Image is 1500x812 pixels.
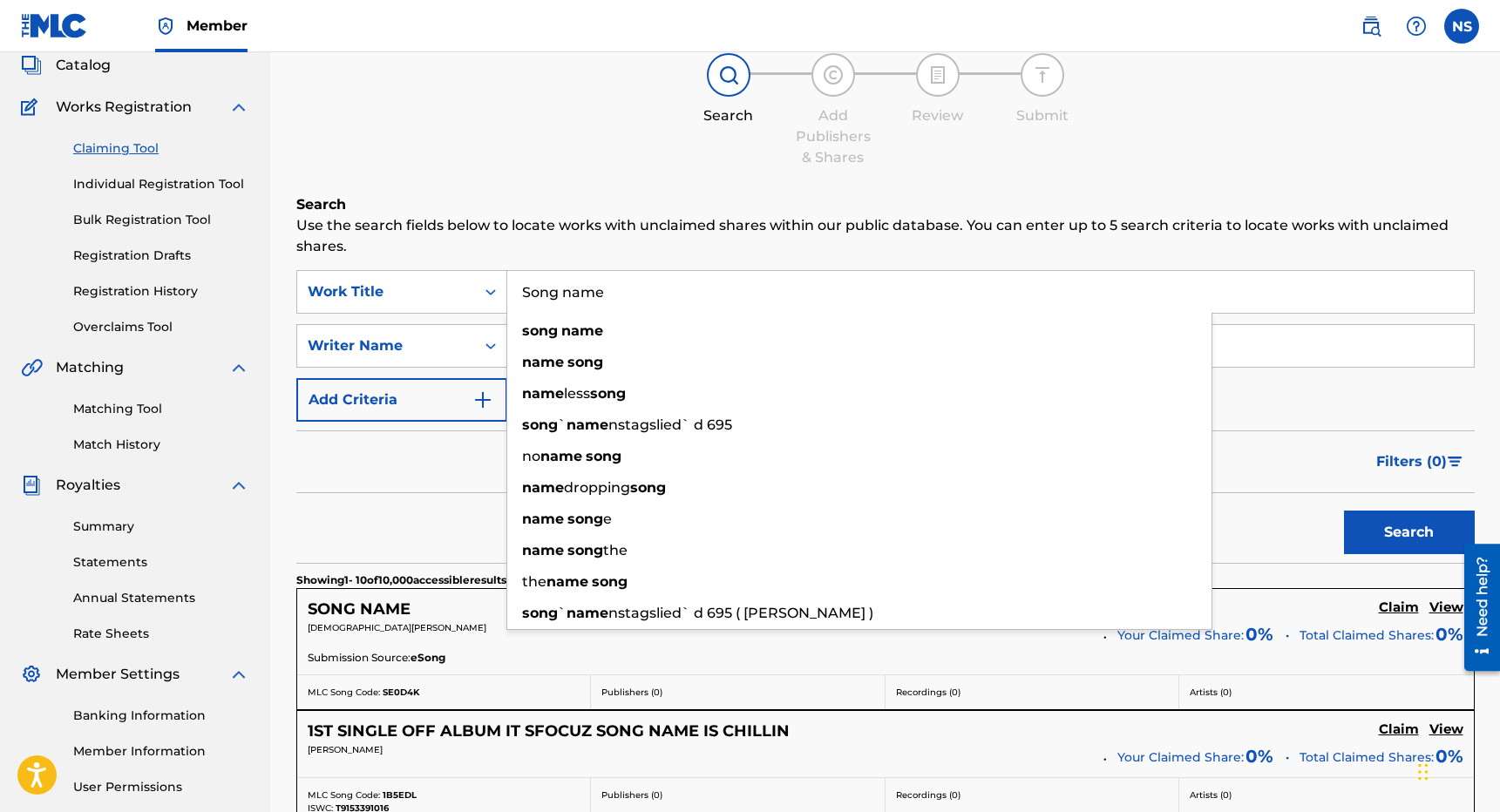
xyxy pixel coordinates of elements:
a: Individual Registration Tool [73,175,249,193]
span: 0 % [1245,621,1273,647]
strong: name [522,511,564,527]
span: 0% [1436,621,1463,647]
span: Total Claimed Shares: [1300,748,1434,767]
p: Showing 1 - 10 of 10,000 accessible results (Total 82,045 ) [296,572,578,588]
div: Add Publishers & Shares [790,105,877,168]
h5: SONG NAME [308,599,411,619]
span: Submission Source: [308,650,411,666]
strong: name [540,448,582,464]
span: Royalties [56,475,120,496]
span: ` [558,416,567,433]
h5: 1ST SINGLE OFF ALBUM IT SFOCUZ SONG NAME IS CHILLIN [308,721,790,741]
img: step indicator icon for Add Publishers & Shares [823,64,844,85]
a: Statements [73,553,249,572]
strong: name [522,542,564,558]
iframe: Resource Center [1451,537,1500,677]
p: Publishers ( 0 ) [601,788,874,802]
strong: name [522,354,564,370]
span: 1B5EDL [383,789,417,801]
span: [DEMOGRAPHIC_DATA][PERSON_NAME] [308,622,486,633]
strong: name [567,416,608,433]
strong: song [630,479,666,496]
strong: song [592,573,628,590]
span: [PERSON_NAME] [308,744,383,755]
h5: View [1429,599,1463,616]
button: Filters (0) [1366,440,1475,484]
a: View [1429,721,1463,741]
span: the [603,542,628,558]
a: Member Information [73,742,249,761]
div: Drag [1418,746,1429,798]
img: expand [228,97,249,118]
img: Catalog [21,55,42,76]
img: expand [228,475,249,496]
p: Use the search fields below to locate works with unclaimed shares within our public database. You... [296,215,1475,257]
div: Submit [999,105,1086,126]
p: Artists ( 0 ) [1190,686,1463,699]
span: MLC Song Code: [308,789,380,801]
a: User Permissions [73,778,249,796]
span: ` [558,605,567,621]
img: Top Rightsholder [155,16,176,37]
a: Summary [73,518,249,536]
span: less [564,385,590,402]
a: Banking Information [73,707,249,725]
a: Bulk Registration Tool [73,211,249,229]
span: dropping [564,479,630,496]
img: Member Settings [21,664,42,685]
span: Member [187,16,248,36]
a: Annual Statements [73,589,249,607]
img: filter [1448,457,1463,467]
a: Match History [73,436,249,454]
strong: song [522,322,558,339]
button: Add Criteria [296,378,507,422]
h5: View [1429,721,1463,738]
strong: song [522,416,558,433]
a: Registration Drafts [73,247,249,265]
img: expand [228,664,249,685]
img: Matching [21,357,43,378]
strong: song [522,605,558,621]
img: Works Registration [21,97,44,118]
a: Rate Sheets [73,625,249,643]
a: Overclaims Tool [73,318,249,336]
p: Recordings ( 0 ) [896,788,1169,802]
span: Your Claimed Share: [1117,748,1244,767]
img: 9d2ae6d4665cec9f34b9.svg [472,389,493,410]
strong: song [590,385,626,402]
span: Member Settings [56,664,180,685]
img: Royalties [21,475,42,496]
strong: name [522,479,564,496]
strong: song [567,511,603,527]
p: Artists ( 0 ) [1190,788,1463,802]
strong: song [567,354,603,370]
h5: Claim [1379,599,1419,616]
div: Work Title [308,281,465,302]
span: MLC Song Code: [308,687,380,698]
h6: Search [296,194,1475,215]
div: Help [1399,9,1434,44]
a: Public Search [1354,9,1388,44]
div: User Menu [1444,9,1479,44]
form: Search Form [296,270,1475,563]
img: expand [228,357,249,378]
img: step indicator icon for Submit [1032,64,1053,85]
span: Matching [56,357,124,378]
div: Search [685,105,772,126]
img: search [1361,16,1381,37]
h5: Claim [1379,721,1419,738]
span: Filters ( 0 ) [1376,451,1447,472]
strong: song [567,542,603,558]
span: SE0D4K [383,687,419,698]
a: Claiming Tool [73,139,249,158]
img: step indicator icon for Review [927,64,948,85]
strong: name [567,605,608,621]
div: Chat Widget [1413,728,1500,812]
strong: name [561,322,603,339]
span: nstagslied` d 695 ( [PERSON_NAME] ) [608,605,873,621]
p: Recordings ( 0 ) [896,686,1169,699]
span: Works Registration [56,97,192,118]
span: e [603,511,612,527]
